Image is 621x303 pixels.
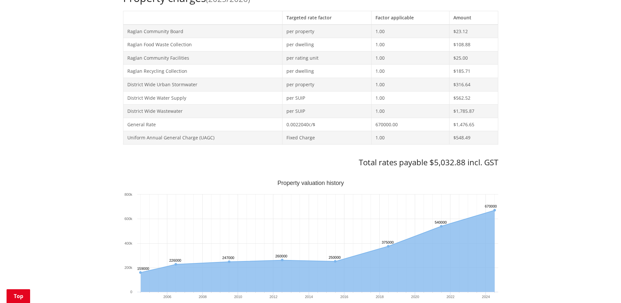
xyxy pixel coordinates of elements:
[493,209,496,212] path: Sunday, Jun 30, 12:00, 670,000. Capital Value.
[449,65,498,78] td: $185.71
[372,105,449,118] td: 1.00
[449,105,498,118] td: $1,785.87
[123,38,282,51] td: Raglan Food Waste Collection
[449,38,498,51] td: $108.88
[449,25,498,38] td: $23.12
[123,118,282,131] td: General Rate
[282,78,371,91] td: per property
[372,91,449,105] td: 1.00
[130,290,132,294] text: 0
[282,11,371,24] th: Targeted rate factor
[198,295,206,299] text: 2008
[372,118,449,131] td: 670000.00
[123,65,282,78] td: Raglan Recycling Collection
[372,51,449,65] td: 1.00
[123,91,282,105] td: District Wide Water Supply
[277,180,344,186] text: Property valuation history
[234,295,242,299] text: 2010
[449,51,498,65] td: $25.00
[123,158,498,167] h3: Total rates payable $5,032.88 incl. GST
[123,51,282,65] td: Raglan Community Facilities
[124,192,132,196] text: 800k
[281,259,283,261] path: Saturday, Jun 30, 12:00, 260,000. Capital Value.
[174,263,177,266] path: Friday, Jun 30, 12:00, 226,000. Capital Value.
[123,25,282,38] td: Raglan Community Board
[591,275,614,299] iframe: Messenger Launcher
[449,78,498,91] td: $316.64
[222,256,234,260] text: 247000
[447,295,454,299] text: 2022
[282,65,371,78] td: per dwelling
[375,295,383,299] text: 2018
[482,295,490,299] text: 2024
[340,295,348,299] text: 2016
[435,220,447,224] text: 540000
[334,260,337,263] path: Tuesday, Jun 30, 12:00, 250,000. Capital Value.
[372,25,449,38] td: 1.00
[282,25,371,38] td: per property
[269,295,277,299] text: 2012
[123,131,282,145] td: Uniform Annual General Charge (UAGC)
[372,78,449,91] td: 1.00
[449,131,498,145] td: $548.49
[282,91,371,105] td: per SUIP
[282,105,371,118] td: per SUIP
[387,245,390,248] path: Saturday, Jun 30, 12:00, 375,000. Capital Value.
[282,118,371,131] td: 0.0022040c/$
[163,295,171,299] text: 2006
[449,91,498,105] td: $562.52
[7,289,30,303] a: Top
[124,217,132,221] text: 600k
[123,78,282,91] td: District Wide Urban Stormwater
[449,11,498,24] th: Amount
[124,266,132,270] text: 200k
[282,38,371,51] td: per dwelling
[228,260,230,263] path: Tuesday, Jun 30, 12:00, 247,000. Capital Value.
[485,204,497,208] text: 670000
[372,131,449,145] td: 1.00
[305,295,313,299] text: 2014
[329,255,341,259] text: 250000
[449,118,498,131] td: $1,476.65
[372,65,449,78] td: 1.00
[382,240,394,244] text: 375000
[411,295,419,299] text: 2020
[440,225,443,228] path: Wednesday, Jun 30, 12:00, 540,000. Capital Value.
[139,271,142,274] path: Wednesday, Jun 30, 12:00, 159,000. Capital Value.
[124,241,132,245] text: 400k
[137,267,149,271] text: 159000
[282,131,371,145] td: Fixed Charge
[275,254,287,258] text: 260000
[372,11,449,24] th: Factor applicable
[123,105,282,118] td: District Wide Wastewater
[282,51,371,65] td: per rating unit
[372,38,449,51] td: 1.00
[169,258,181,262] text: 226000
